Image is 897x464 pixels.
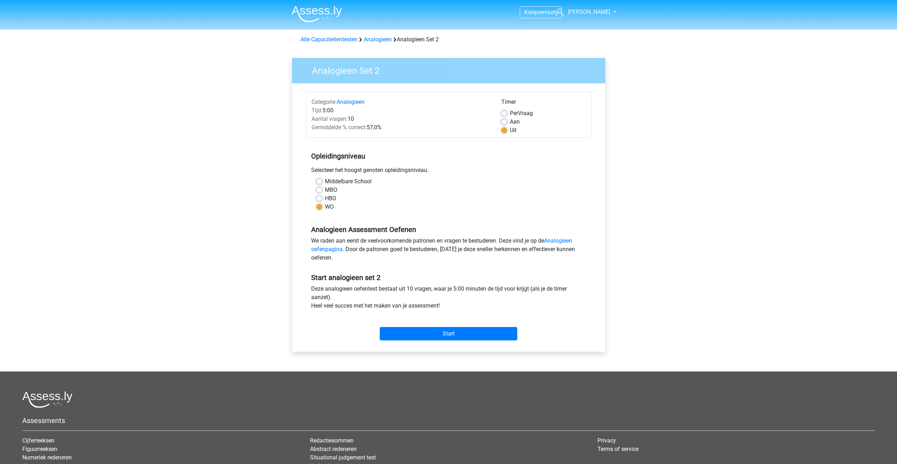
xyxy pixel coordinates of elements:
[325,177,372,186] label: Middelbare School
[301,36,357,43] a: Alle Capaciteitentesten
[311,99,337,105] span: Categorie:
[306,285,592,313] div: Deze analogieen oefentest bestaat uit 10 vragen, waar je 5:00 minuten de tijd voor krijgt (als je...
[535,9,557,16] span: premium
[311,225,586,234] h5: Analogieen Assessment Oefenen
[520,7,561,17] a: Kiespremium
[310,437,354,444] a: Redactiesommen
[337,99,365,105] a: Analogieen
[22,437,54,444] a: Cijferreeksen
[325,186,337,194] label: MBO
[22,416,875,425] h5: Assessments
[553,8,611,16] a: [PERSON_NAME]
[598,446,639,452] a: Terms of service
[298,35,600,44] div: Analogieen Set 2
[22,446,57,452] a: Figuurreeksen
[306,237,592,265] div: We raden aan eerst de veelvoorkomende patronen en vragen te bestuderen. Deze vind je op de . Door...
[325,194,336,203] label: HBO
[501,98,586,109] div: Timer
[311,124,367,131] span: Gemiddelde % correct:
[510,118,520,126] label: Aan
[598,437,616,444] a: Privacy
[325,203,334,211] label: WO
[311,107,322,114] span: Tijd:
[303,63,600,76] h3: Analogieen Set 2
[306,123,496,132] div: 57,0%
[524,9,535,16] span: Kies
[311,115,348,122] span: Aantal vragen:
[568,8,610,15] span: [PERSON_NAME]
[311,273,586,282] h5: Start analogieen set 2
[22,454,72,461] a: Numeriek redeneren
[510,109,533,118] label: Vraag
[310,446,357,452] a: Abstract redeneren
[510,110,518,117] span: Per
[310,454,376,461] a: Situational judgement test
[292,6,342,22] img: Assessly
[311,149,586,163] h5: Opleidingsniveau
[306,106,496,115] div: 5:00
[306,115,496,123] div: 10
[364,36,392,43] a: Analogieen
[510,126,517,135] label: Uit
[380,327,517,340] input: Start
[306,166,592,177] div: Selecteer het hoogst genoten opleidingsniveau.
[22,391,72,408] img: Assessly logo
